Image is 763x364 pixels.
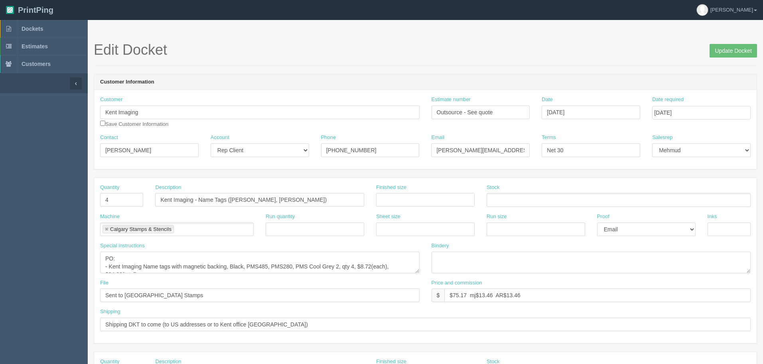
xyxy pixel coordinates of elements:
label: Bindery [432,242,449,250]
img: logo-3e63b451c926e2ac314895c53de4908e5d424f24456219fb08d385ab2e579770.png [6,6,14,14]
label: Shipping [100,308,120,316]
label: Quantity [100,184,119,191]
label: Estimate number [432,96,471,103]
div: $ [432,288,445,302]
label: Sheet size [376,213,400,221]
label: File [100,279,108,287]
label: Special instructions [100,242,145,250]
img: avatar_default-7531ab5dedf162e01f1e0bb0964e6a185e93c5c22dfe317fb01d7f8cd2b1632c.jpg [697,4,708,16]
label: Price and commission [432,279,482,287]
label: Description [155,184,181,191]
label: Date [542,96,552,103]
label: Date required [652,96,684,103]
textarea: PO: - Kent Imaging Name tags with magnetic backing, Black, PMS485, PMS280, PMS Cool Grey 2, qty 4... [100,252,420,273]
input: Update Docket [710,44,757,58]
label: Account [211,134,229,141]
label: Machine [100,213,120,221]
label: Contact [100,134,118,141]
div: Save Customer Information [100,96,420,128]
label: Terms [542,134,556,141]
span: Customers [22,61,51,67]
label: Run quantity [266,213,295,221]
label: Salesrep [652,134,672,141]
label: Run size [487,213,507,221]
input: Enter customer name [100,105,420,119]
div: Calgary Stamps & Stencils [110,227,172,232]
label: Email [431,134,444,141]
span: Dockets [22,26,43,32]
span: Estimates [22,43,48,50]
label: Finished size [376,184,406,191]
h1: Edit Docket [94,42,757,58]
label: Stock [487,184,500,191]
label: Phone [321,134,336,141]
label: Customer [100,96,122,103]
label: Proof [597,213,609,221]
label: Inks [708,213,717,221]
header: Customer Information [94,74,757,90]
